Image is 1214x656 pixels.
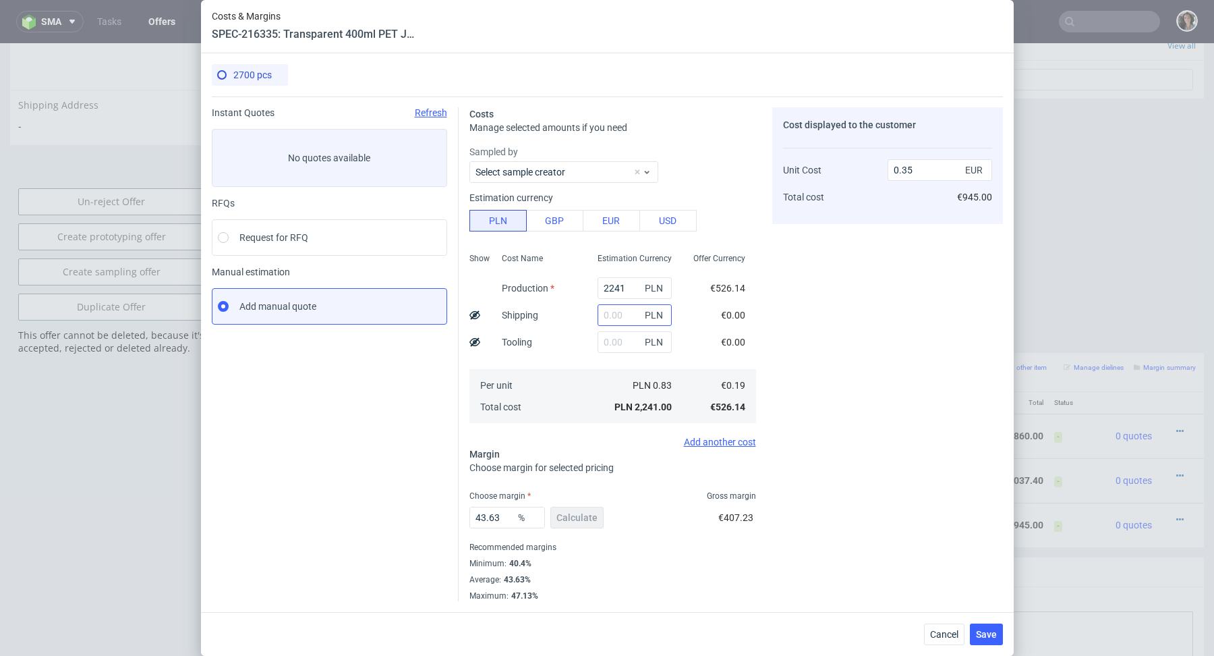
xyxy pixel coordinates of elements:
[1054,389,1062,400] span: -
[823,349,898,371] th: Net Total
[239,231,308,244] span: Request for RFQ
[231,207,417,233] td: Reorder
[411,423,718,451] div: Custom • Custom
[231,84,417,118] td: Assumed delivery zipcode
[212,267,447,277] span: Manual estimation
[212,107,447,118] div: Instant Quotes
[823,321,906,328] small: Add line item from VMA
[898,460,974,504] td: €0.00
[770,371,823,415] td: €0.43
[598,253,672,264] span: Estimation Currency
[231,15,417,49] td: Region
[411,469,571,483] span: Transparent 400ml PET Jar without lid
[223,514,1204,544] div: Notes displayed below the Offer
[598,277,672,299] input: 0.00
[973,371,1049,415] td: €860.00
[583,210,640,231] button: EUR
[345,349,405,371] th: ID
[469,491,531,501] label: Choose margin
[973,349,1049,371] th: Total
[1054,433,1062,444] span: -
[642,306,669,325] span: PLN
[236,465,303,499] img: ico-item-custom-a8f9c3db6a5631ce2f509e228e8b95abde266dc4376634de7b166047de09ff05.png
[502,253,543,264] span: Cost Name
[502,310,538,321] label: Shipping
[415,107,447,118] span: Refresh
[469,253,490,264] span: Show
[507,558,531,569] div: 40.4%
[721,337,745,348] span: €0.00
[18,145,204,172] input: Un-reject Offer
[212,11,414,22] span: Costs & Margins
[993,321,1047,328] small: Add other item
[236,377,303,410] img: ico-item-custom-a8f9c3db6a5631ce2f509e228e8b95abde266dc4376634de7b166047de09ff05.png
[469,572,756,588] div: Average :
[430,235,686,254] input: Only numbers
[783,119,916,130] span: Cost displayed to the customer
[957,192,992,202] span: €945.00
[469,122,627,133] span: Manage selected amounts if you need
[349,153,360,163] img: Hokodo
[501,574,531,585] div: 43.63%
[231,323,253,334] span: Offer
[233,70,272,80] span: 2700 pcs
[515,508,542,527] span: %
[1116,387,1152,398] span: 0 quotes
[898,371,974,415] td: €0.00
[469,462,614,473] span: Choose margin for selected pricing
[693,253,745,264] span: Offer Currency
[10,47,212,77] div: Shipping Address
[962,161,989,180] span: EUR
[639,210,697,231] button: USD
[411,425,571,438] span: Transparent 400ml PET Jar without lid
[469,555,756,572] div: Minimum :
[770,349,823,371] th: Unit Price
[754,321,817,328] small: Add PIM line item
[469,210,527,231] button: PLN
[598,304,672,326] input: 0.00
[573,470,623,481] span: SPEC- 216335
[350,432,382,443] strong: 763935
[1064,321,1124,328] small: Manage dielines
[724,460,770,504] td: 2700
[710,283,745,294] span: €526.14
[783,165,821,175] span: Unit Cost
[823,460,898,504] td: €945.00
[350,476,382,487] strong: 770451
[642,333,669,352] span: PLN
[710,402,745,412] span: €526.14
[509,591,538,601] div: 47.13%
[469,449,500,460] span: Margin
[783,192,824,202] span: Total cost
[823,371,898,415] td: €860.00
[469,507,545,528] input: 0.00
[973,415,1049,460] td: €1,037.40
[480,380,513,391] span: Per unit
[231,233,417,265] td: Duplicate of (Offer ID)
[823,415,898,460] td: €1,037.40
[562,382,612,393] span: SPEC- 211178
[469,588,756,601] div: Maximum :
[10,285,212,320] div: This offer cannot be deleted, because it's accepted, rejected or deleted already.
[420,119,695,138] button: Single payment (default)
[411,380,560,393] span: Transparent 400ml PET Jar with Lid
[18,250,204,277] a: Duplicate Offer
[212,129,447,187] label: No quotes available
[359,552,407,565] a: markdown
[721,310,745,321] span: €0.00
[526,210,583,231] button: GBP
[239,300,316,313] span: Add manual quote
[18,76,204,90] span: -
[724,371,770,415] td: 2000
[405,349,724,371] th: Name
[770,460,823,504] td: €0.35
[721,380,745,391] span: €0.19
[411,468,718,495] div: Custom • Custom
[411,379,718,407] div: Custom • Custom
[469,145,756,159] label: Sampled by
[502,283,554,294] label: Production
[598,331,672,353] input: 0.00
[724,415,770,460] td: 2660
[1116,432,1152,443] span: 0 quotes
[633,380,672,391] span: PLN 0.83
